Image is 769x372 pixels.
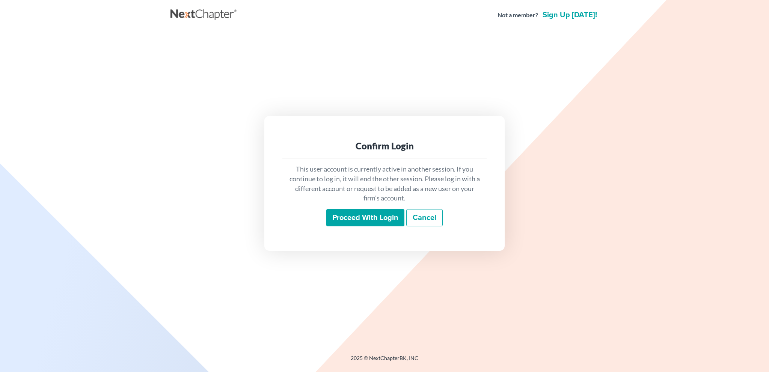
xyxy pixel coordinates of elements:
a: Cancel [406,209,443,226]
div: Confirm Login [288,140,481,152]
div: 2025 © NextChapterBK, INC [170,354,599,368]
p: This user account is currently active in another session. If you continue to log in, it will end ... [288,164,481,203]
a: Sign up [DATE]! [541,11,599,19]
strong: Not a member? [498,11,538,20]
input: Proceed with login [326,209,404,226]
